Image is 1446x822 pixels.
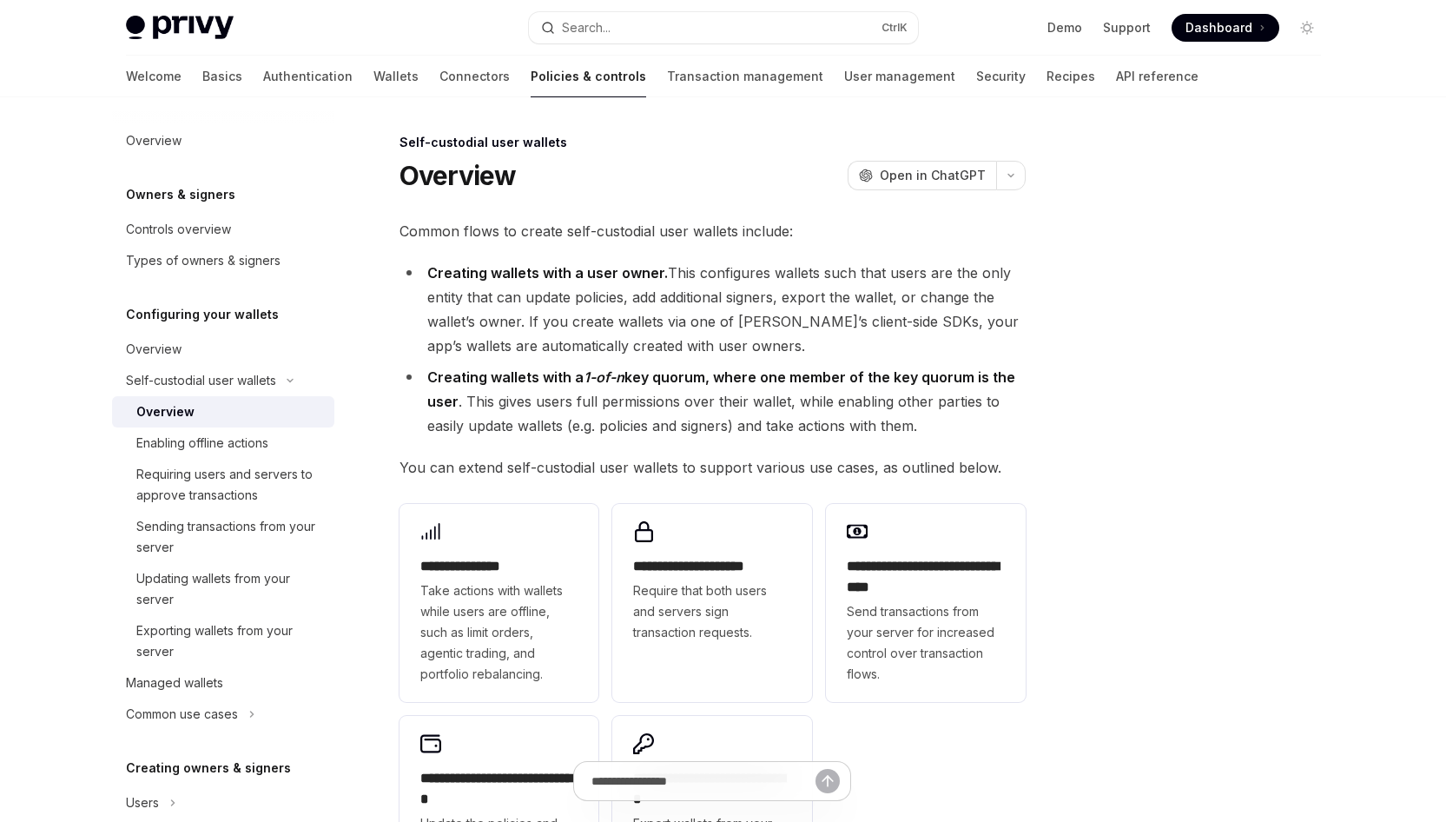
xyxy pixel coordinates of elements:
[847,601,1005,685] span: Send transactions from your server for increased control over transaction flows.
[399,134,1026,151] div: Self-custodial user wallets
[1293,14,1321,42] button: Toggle dark mode
[126,704,238,725] div: Common use cases
[815,769,840,793] button: Send message
[112,428,334,459] a: Enabling offline actions
[126,792,159,813] div: Users
[1185,19,1252,36] span: Dashboard
[112,396,334,428] a: Overview
[112,787,334,819] button: Toggle Users section
[1172,14,1279,42] a: Dashboard
[126,250,281,271] div: Types of owners & signers
[112,214,334,245] a: Controls overview
[439,56,510,97] a: Connectors
[112,615,334,667] a: Exporting wallets from your server
[126,219,231,240] div: Controls overview
[399,455,1026,480] span: You can extend self-custodial user wallets to support various use cases, as outlined below.
[126,339,182,360] div: Overview
[112,511,334,563] a: Sending transactions from your server
[136,464,324,506] div: Requiring users and servers to approve transactions
[848,161,996,190] button: Open in ChatGPT
[112,699,334,730] button: Toggle Common use cases section
[126,16,234,40] img: light logo
[373,56,419,97] a: Wallets
[427,264,668,282] strong: Creating wallets with a user owner.
[591,762,815,800] input: Ask a question...
[126,370,276,391] div: Self-custodial user wallets
[112,667,334,699] a: Managed wallets
[112,334,334,365] a: Overview
[126,673,223,693] div: Managed wallets
[112,459,334,511] a: Requiring users and servers to approve transactions
[126,130,182,151] div: Overview
[126,758,291,779] h5: Creating owners & signers
[399,365,1026,438] li: . This gives users full permissions over their wallet, while enabling other parties to easily upd...
[112,245,334,276] a: Types of owners & signers
[1116,56,1198,97] a: API reference
[399,219,1026,243] span: Common flows to create self-custodial user wallets include:
[126,304,279,325] h5: Configuring your wallets
[126,56,182,97] a: Welcome
[667,56,823,97] a: Transaction management
[399,261,1026,358] li: This configures wallets such that users are the only entity that can update policies, add additio...
[136,516,324,558] div: Sending transactions from your server
[136,620,324,662] div: Exporting wallets from your server
[399,504,599,702] a: **** **** *****Take actions with wallets while users are offline, such as limit orders, agentic t...
[1047,56,1095,97] a: Recipes
[633,580,791,643] span: Require that both users and servers sign transaction requests.
[126,184,235,205] h5: Owners & signers
[584,368,624,386] em: 1-of-n
[263,56,353,97] a: Authentication
[844,56,955,97] a: User management
[529,12,918,43] button: Open search
[136,568,324,610] div: Updating wallets from your server
[202,56,242,97] a: Basics
[399,160,517,191] h1: Overview
[976,56,1026,97] a: Security
[136,401,195,422] div: Overview
[427,368,1015,410] strong: Creating wallets with a key quorum, where one member of the key quorum is the user
[881,21,908,35] span: Ctrl K
[112,125,334,156] a: Overview
[1103,19,1151,36] a: Support
[420,580,578,685] span: Take actions with wallets while users are offline, such as limit orders, agentic trading, and por...
[1047,19,1082,36] a: Demo
[531,56,646,97] a: Policies & controls
[880,167,986,184] span: Open in ChatGPT
[112,563,334,615] a: Updating wallets from your server
[136,433,268,454] div: Enabling offline actions
[562,17,611,38] div: Search...
[112,365,334,396] button: Toggle Self-custodial user wallets section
